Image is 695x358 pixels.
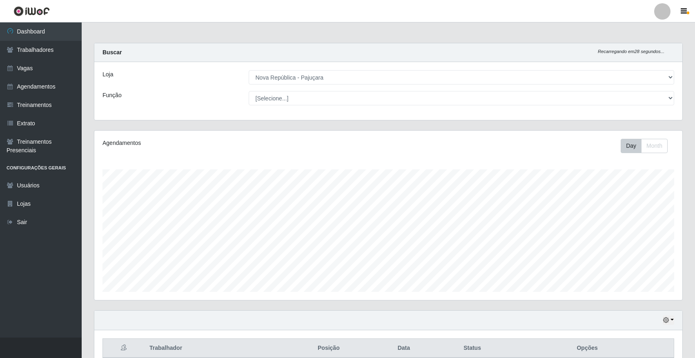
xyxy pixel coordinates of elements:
strong: Buscar [102,49,122,56]
th: Posição [294,339,364,358]
th: Opções [501,339,674,358]
label: Loja [102,70,113,79]
div: Agendamentos [102,139,334,147]
th: Data [364,339,444,358]
th: Status [444,339,501,358]
div: First group [621,139,668,153]
i: Recarregando em 28 segundos... [598,49,664,54]
button: Month [641,139,668,153]
img: CoreUI Logo [13,6,50,16]
th: Trabalhador [145,339,294,358]
label: Função [102,91,122,100]
button: Day [621,139,642,153]
div: Toolbar with button groups [621,139,674,153]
